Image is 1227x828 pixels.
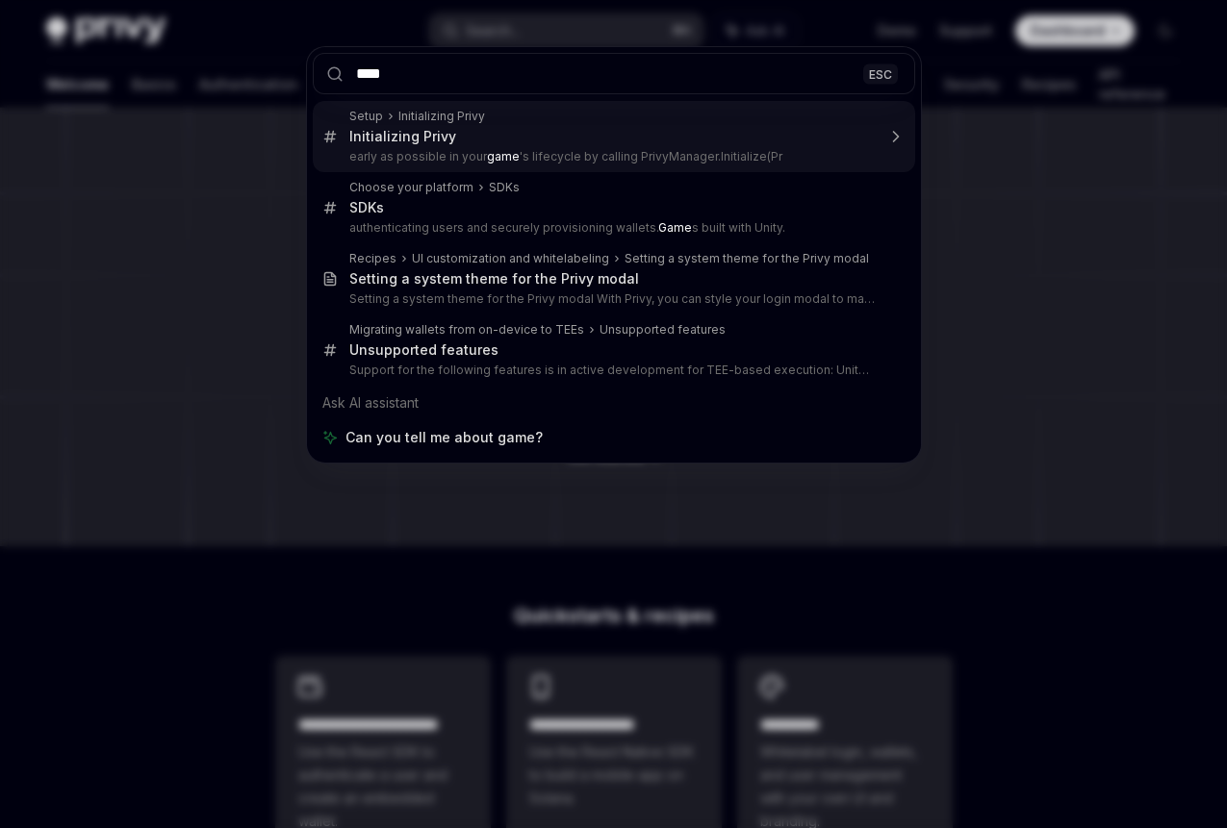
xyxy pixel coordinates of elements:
div: Setting a system theme for the Privy modal [625,251,869,266]
div: Ask AI assistant [313,386,915,420]
div: Initializing Privy [398,109,485,124]
div: Migrating wallets from on-device to TEEs [349,322,584,338]
p: early as possible in your 's lifecycle by calling PrivyManager.Initialize(Pr [349,149,875,164]
div: Initializing Privy [349,128,456,145]
b: Game [658,220,692,235]
b: game [487,149,520,163]
p: Setting a system theme for the Privy modal With Privy, you can style your login modal to match your [349,291,875,307]
div: UI customization and whitelabeling [412,251,609,266]
div: SDKs [489,180,520,195]
div: ESC [863,63,898,84]
div: Recipes [349,251,396,266]
div: Setup [349,109,383,124]
p: Support for the following features is in active development for TEE-based execution: Unity SDK Farca [349,363,875,378]
span: Can you tell me about game? [345,428,543,447]
div: Unsupported features [600,322,726,338]
div: SDKs [349,199,384,216]
div: Choose your platform [349,180,473,195]
div: Unsupported features [349,341,498,359]
p: authenticating users and securely provisioning wallets. s built with Unity. [349,220,875,236]
div: Setting a system theme for the Privy modal [349,270,639,288]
